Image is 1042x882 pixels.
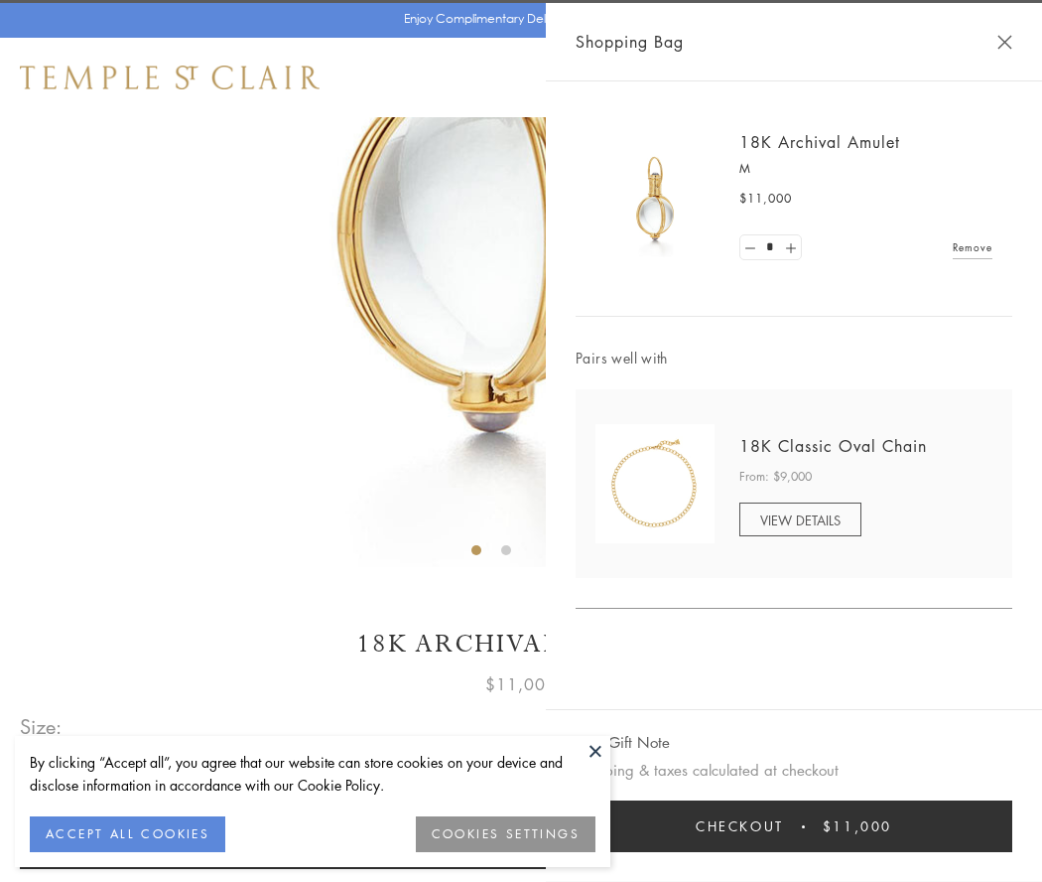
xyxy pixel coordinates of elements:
[20,710,64,743] span: Size:
[739,503,861,536] a: VIEW DETAILS
[30,751,595,797] div: By clicking “Accept all”, you agree that our website can store cookies on your device and disclos...
[576,801,1012,852] button: Checkout $11,000
[823,815,892,837] span: $11,000
[576,29,684,55] span: Shopping Bag
[404,9,629,29] p: Enjoy Complimentary Delivery & Returns
[739,467,812,487] span: From: $9,000
[953,236,992,258] a: Remove
[739,131,900,153] a: 18K Archival Amulet
[997,35,1012,50] button: Close Shopping Bag
[696,815,784,837] span: Checkout
[416,816,595,852] button: COOKIES SETTINGS
[576,758,1012,783] p: Shipping & taxes calculated at checkout
[595,424,715,543] img: N88865-OV18
[739,189,792,209] span: $11,000
[595,139,715,258] img: 18K Archival Amulet
[760,511,841,529] span: VIEW DETAILS
[576,347,1012,369] span: Pairs well with
[739,159,992,179] p: M
[780,235,800,260] a: Set quantity to 2
[20,627,1022,661] h1: 18K Archival Amulet
[576,730,670,755] button: Add Gift Note
[485,671,557,697] span: $11,000
[740,235,760,260] a: Set quantity to 0
[739,435,927,457] a: 18K Classic Oval Chain
[30,816,225,852] button: ACCEPT ALL COOKIES
[20,66,320,89] img: Temple St. Clair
